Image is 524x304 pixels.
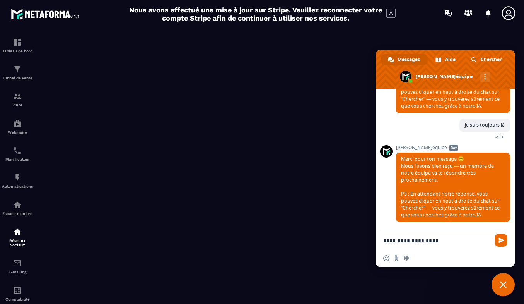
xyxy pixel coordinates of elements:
[13,259,22,268] img: email
[465,122,505,128] span: je suis toujours là
[383,255,389,261] span: Insérer un emoji
[2,103,33,107] p: CRM
[500,134,505,139] span: Lu
[11,7,80,21] img: logo
[2,222,33,253] a: social-networksocial-networkRéseaux Sociaux
[13,227,22,237] img: social-network
[464,54,509,65] a: Chercher
[2,297,33,301] p: Comptabilité
[2,76,33,80] p: Tunnel de vente
[2,253,33,280] a: emailemailE-mailing
[2,211,33,216] p: Espace membre
[2,59,33,86] a: formationformationTunnel de vente
[2,113,33,140] a: automationsautomationsWebinaire
[481,54,502,65] span: Chercher
[445,54,456,65] span: Aide
[2,49,33,53] p: Tableau de bord
[13,65,22,74] img: formation
[495,234,507,247] span: Envoyer
[2,157,33,161] p: Planificateur
[2,184,33,189] p: Automatisations
[13,286,22,295] img: accountant
[403,255,410,261] span: Message audio
[13,38,22,47] img: formation
[13,146,22,155] img: scheduler
[383,230,492,250] textarea: Entrez votre message...
[2,140,33,167] a: schedulerschedulerPlanificateur
[393,255,399,261] span: Envoyer un fichier
[2,32,33,59] a: formationformationTableau de bord
[492,273,515,296] a: Fermer le chat
[129,6,382,22] h2: Nous avons effectué une mise à jour sur Stripe. Veuillez reconnecter votre compte Stripe afin de ...
[13,200,22,210] img: automations
[2,86,33,113] a: formationformationCRM
[2,130,33,134] p: Webinaire
[2,167,33,194] a: automationsautomationsAutomatisations
[2,194,33,222] a: automationsautomationsEspace membre
[401,156,500,218] span: Merci pour ton message 😊 Nous l’avons bien reçu — un membre de notre équipe va te répondre très p...
[381,54,428,65] a: Messages
[13,173,22,182] img: automations
[13,92,22,101] img: formation
[13,119,22,128] img: automations
[396,145,510,150] span: [PERSON_NAME]équipe
[449,145,458,151] span: Bot
[2,239,33,247] p: Réseaux Sociaux
[398,54,420,65] span: Messages
[428,54,463,65] a: Aide
[2,270,33,274] p: E-mailing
